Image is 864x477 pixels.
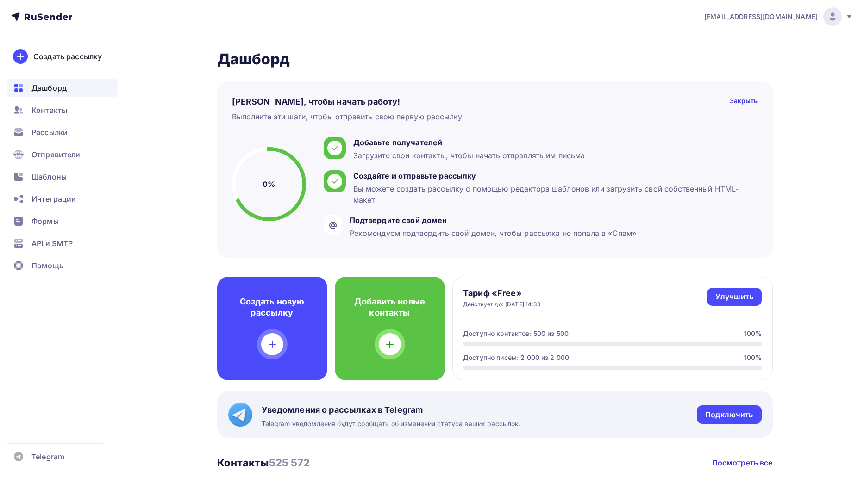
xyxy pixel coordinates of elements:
[232,96,401,107] h4: [PERSON_NAME], чтобы начать работу!
[232,296,313,318] h4: Создать новую рассылку
[463,329,569,338] div: Доступно контактов: 500 из 500
[704,12,818,21] span: [EMAIL_ADDRESS][DOMAIN_NAME]
[217,456,310,469] h3: Контакты
[705,409,753,420] div: Подключить
[232,111,463,122] div: Выполните эти шаги, чтобы отправить свою первую рассылку
[31,127,68,138] span: Рассылки
[31,171,67,182] span: Шаблоны
[350,228,637,239] div: Рекомендуем подтвердить свой домен, чтобы рассылка не попала в «Спам»
[262,404,521,415] span: Уведомления о рассылках в Telegram
[715,291,753,302] div: Улучшить
[704,7,853,26] a: [EMAIL_ADDRESS][DOMAIN_NAME]
[463,301,541,308] div: Действует до: [DATE] 14:33
[31,82,67,93] span: Дашборд
[463,353,569,362] div: Доступно писем: 2 000 из 2 000
[7,167,118,186] a: Шаблоны
[350,296,430,318] h4: Добавить новые контакты
[263,179,275,190] h5: 0%
[33,51,102,62] div: Создать рассылку
[7,212,118,230] a: Формы
[7,101,118,119] a: Контакты
[350,215,637,226] div: Подтвердите свой домен
[463,288,541,299] h4: Тариф «Free»
[353,183,753,205] div: Вы можете создать рассылку с помощью редактора шаблонов или загрузить свой собственный HTML-макет
[353,137,585,148] div: Добавьте получателей
[7,79,118,97] a: Дашборд
[712,457,773,468] a: Посмотреть все
[31,451,64,462] span: Telegram
[31,238,73,249] span: API и SMTP
[31,260,63,271] span: Помощь
[730,96,758,107] div: Закрыть
[7,123,118,142] a: Рассылки
[31,216,59,227] span: Формы
[353,150,585,161] div: Загрузите свои контакты, чтобы начать отправлять им письма
[353,170,753,181] div: Создайте и отправьте рассылку
[31,149,81,160] span: Отправители
[744,329,762,338] div: 100%
[7,145,118,164] a: Отправители
[217,50,773,68] h2: Дашборд
[262,419,521,428] span: Telegram уведомления будут сообщать об изменении статуса ваших рассылок.
[269,457,310,469] span: 525 572
[744,353,762,362] div: 100%
[31,193,76,204] span: Интеграции
[31,105,67,116] span: Контакты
